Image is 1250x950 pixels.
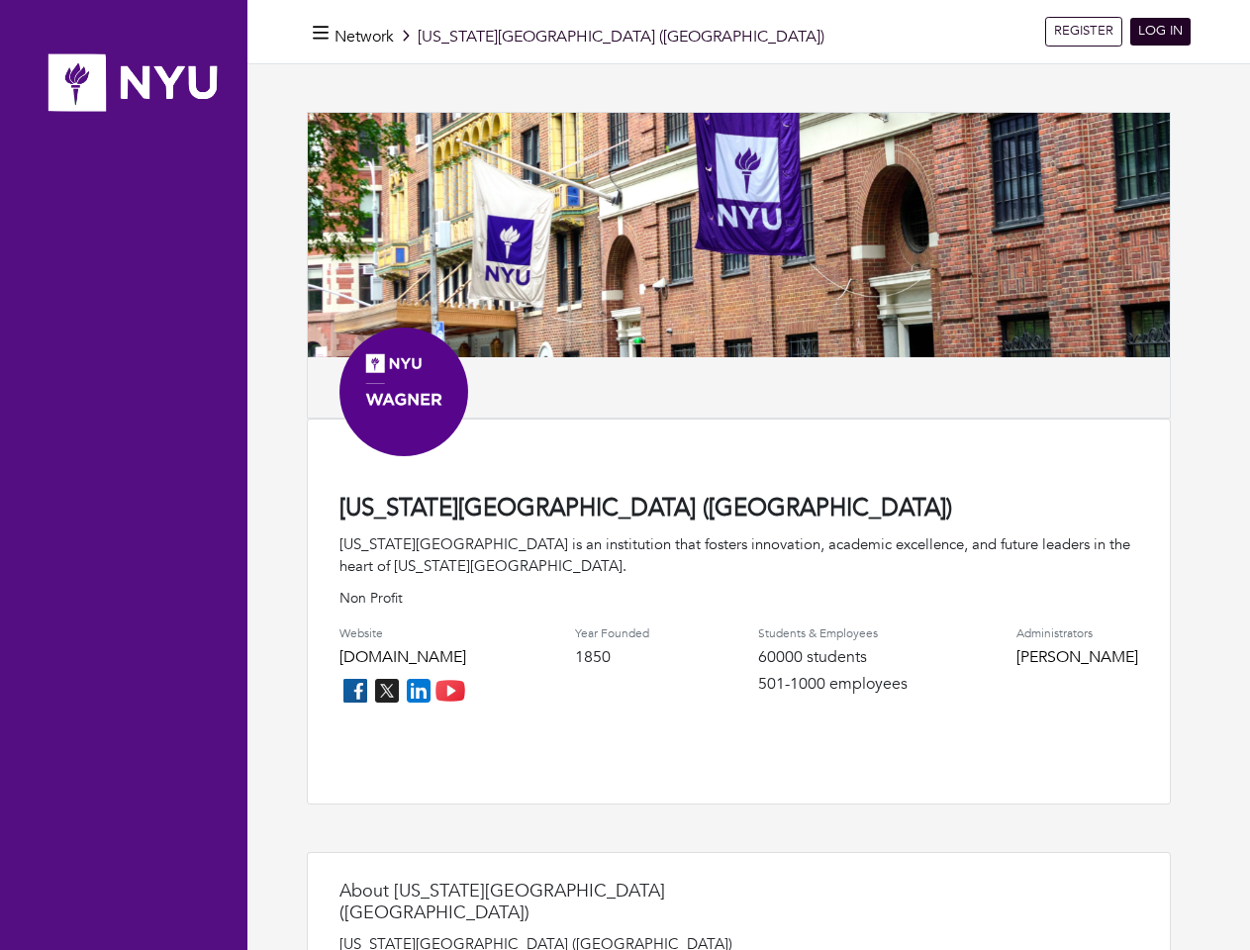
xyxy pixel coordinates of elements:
[1130,18,1191,46] a: LOG IN
[403,675,434,707] img: linkedin_icon-84db3ca265f4ac0988026744a78baded5d6ee8239146f80404fb69c9eee6e8e7.png
[575,648,649,667] h4: 1850
[339,495,1138,523] h4: [US_STATE][GEOGRAPHIC_DATA] ([GEOGRAPHIC_DATA])
[339,588,1138,609] p: Non Profit
[339,626,466,640] h4: Website
[339,675,371,707] img: facebook_icon-256f8dfc8812ddc1b8eade64b8eafd8a868ed32f90a8d2bb44f507e1979dbc24.png
[575,626,649,640] h4: Year Founded
[20,35,228,129] img: nyu_logo.png
[339,646,466,668] a: [DOMAIN_NAME]
[335,26,394,47] a: Network
[1016,646,1138,668] a: [PERSON_NAME]
[339,328,468,456] img: Social%20Media%20Avatar_Wagner.png
[371,675,403,707] img: twitter_icon-7d0bafdc4ccc1285aa2013833b377ca91d92330db209b8298ca96278571368c9.png
[758,626,908,640] h4: Students & Employees
[758,648,908,667] h4: 60000 students
[339,881,735,923] h4: About [US_STATE][GEOGRAPHIC_DATA] ([GEOGRAPHIC_DATA])
[1016,626,1138,640] h4: Administrators
[434,675,466,707] img: youtube_icon-fc3c61c8c22f3cdcae68f2f17984f5f016928f0ca0694dd5da90beefb88aa45e.png
[758,675,908,694] h4: 501-1000 employees
[339,533,1138,578] div: [US_STATE][GEOGRAPHIC_DATA] is an institution that fosters innovation, academic excellence, and f...
[1045,17,1122,47] a: REGISTER
[335,28,824,47] h5: [US_STATE][GEOGRAPHIC_DATA] ([GEOGRAPHIC_DATA])
[308,113,1170,358] img: NYUBanner.png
